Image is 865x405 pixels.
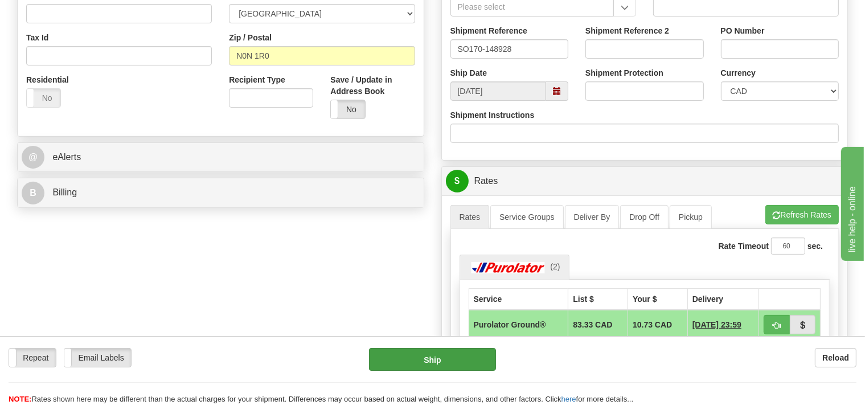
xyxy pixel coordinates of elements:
label: Ship Date [450,67,487,79]
th: Service [469,288,568,310]
label: Residential [26,74,69,85]
a: Rates [450,205,490,229]
label: Rate Timeout [719,240,769,252]
label: Save / Update in Address Book [330,74,415,97]
a: @ eAlerts [22,146,420,169]
th: Delivery [687,288,759,310]
button: Refresh Rates [765,205,839,224]
label: PO Number [721,25,765,36]
label: No [331,100,364,118]
span: 1 Day [692,319,741,330]
th: Your $ [628,288,688,310]
button: Ship [369,348,496,371]
span: (2) [550,262,560,271]
span: NOTE: [9,395,31,403]
td: 83.33 CAD [568,310,628,339]
td: Purolator Ground® [469,310,568,339]
img: Purolator [469,262,548,273]
a: B Billing [22,181,420,204]
label: Zip / Postal [229,32,272,43]
label: Currency [721,67,756,79]
a: $Rates [446,170,844,193]
span: Billing [52,187,77,197]
label: Tax Id [26,32,48,43]
a: Service Groups [490,205,563,229]
a: here [561,395,576,403]
div: live help - online [9,7,105,21]
td: 10.73 CAD [628,310,688,339]
button: Reload [815,348,856,367]
a: Drop Off [620,205,669,229]
label: Shipment Reference [450,25,527,36]
label: Email Labels [64,349,131,367]
label: Shipment Protection [585,67,663,79]
span: $ [446,170,469,193]
a: Pickup [670,205,712,229]
label: sec. [807,240,823,252]
th: List $ [568,288,628,310]
span: B [22,182,44,204]
span: @ [22,146,44,169]
label: Recipient Type [229,74,285,85]
label: No [27,89,60,107]
b: Reload [822,353,849,362]
iframe: chat widget [839,144,864,260]
a: Deliver By [565,205,620,229]
label: Repeat [9,349,56,367]
label: Shipment Reference 2 [585,25,669,36]
label: Shipment Instructions [450,109,535,121]
span: eAlerts [52,152,81,162]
